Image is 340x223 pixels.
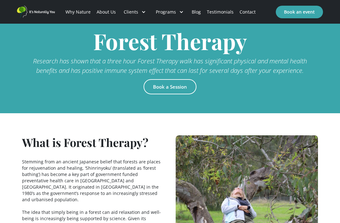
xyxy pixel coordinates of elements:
div: Programs [156,9,176,15]
div: Clients [119,1,151,23]
a: Testimonials [204,1,237,23]
h1: Forest Therapy [84,29,256,53]
h1: ? [22,135,148,149]
a: Book a Session [144,79,196,94]
div: Clients [124,9,138,15]
a: Blog [189,1,204,23]
div: Programs [151,1,189,23]
a: Contact [237,1,259,23]
a: home [17,6,55,18]
a: Book an event [276,6,323,18]
span: What is Forest Therapy [22,135,143,150]
div: Research has shown that a three hour Forest Therapy walk has significant physical and mental heal... [22,56,318,75]
a: About Us [93,1,119,23]
a: Why Nature [62,1,93,23]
